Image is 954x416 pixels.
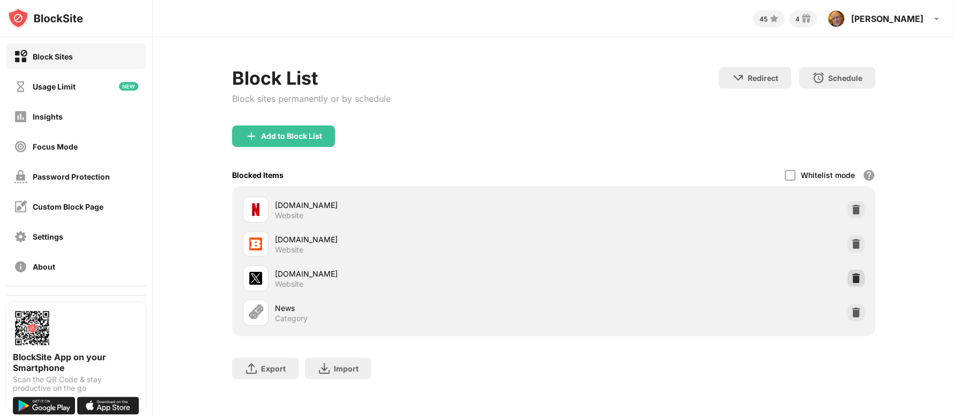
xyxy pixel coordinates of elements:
img: logo-blocksite.svg [8,8,83,29]
img: favicons [249,272,262,285]
div: Add to Block List [261,132,322,140]
div: Redirect [748,73,778,83]
div: Website [275,211,303,220]
div: [DOMAIN_NAME] [275,268,554,279]
div: Usage Limit [33,82,76,91]
div: [PERSON_NAME] [851,13,923,24]
img: customize-block-page-off.svg [14,200,27,213]
div: BlockSite App on your Smartphone [13,352,139,373]
div: Block List [232,67,391,89]
img: new-icon.svg [119,82,138,91]
img: download-on-the-app-store.svg [77,397,139,414]
div: Website [275,279,303,289]
img: insights-off.svg [14,110,27,123]
div: Settings [33,232,63,241]
div: About [33,262,55,271]
img: options-page-qr-code.png [13,309,51,347]
div: 4 [795,15,800,23]
div: Blocked Items [232,170,284,180]
div: Scan the QR Code & stay productive on the go [13,375,139,392]
div: Category [275,314,308,323]
div: Custom Block Page [33,202,103,211]
img: time-usage-off.svg [14,80,27,93]
img: block-on.svg [14,50,27,63]
div: Website [275,245,303,255]
img: get-it-on-google-play.svg [13,397,75,414]
div: News [275,302,554,314]
div: 🗞 [247,302,265,324]
div: [DOMAIN_NAME] [275,234,554,245]
img: ACg8ocLco0_GWP0VtQQvuMEDOk7OZ_jlT0f5w6bKSf_Lf7xnzznfVXyvZA=s96-c [828,10,845,27]
div: 45 [759,15,767,23]
img: points-small.svg [767,12,780,25]
div: Import [334,364,359,373]
div: Password Protection [33,172,110,181]
div: Block Sites [33,52,73,61]
div: Schedule [828,73,862,83]
img: favicons [249,237,262,250]
img: reward-small.svg [800,12,813,25]
div: [DOMAIN_NAME] [275,199,554,211]
div: Export [261,364,286,373]
img: settings-off.svg [14,230,27,243]
img: password-protection-off.svg [14,170,27,183]
div: Focus Mode [33,142,78,151]
div: Block sites permanently or by schedule [232,93,391,104]
img: focus-off.svg [14,140,27,153]
div: Insights [33,112,63,121]
img: about-off.svg [14,260,27,273]
img: favicons [249,203,262,216]
div: Whitelist mode [801,170,855,180]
